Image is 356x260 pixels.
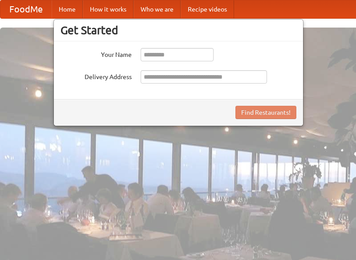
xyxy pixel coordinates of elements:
label: Your Name [61,48,132,59]
h3: Get Started [61,24,296,37]
a: FoodMe [0,0,52,18]
label: Delivery Address [61,70,132,81]
a: Who we are [133,0,181,18]
a: Home [52,0,83,18]
a: How it works [83,0,133,18]
button: Find Restaurants! [235,106,296,119]
a: Recipe videos [181,0,234,18]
